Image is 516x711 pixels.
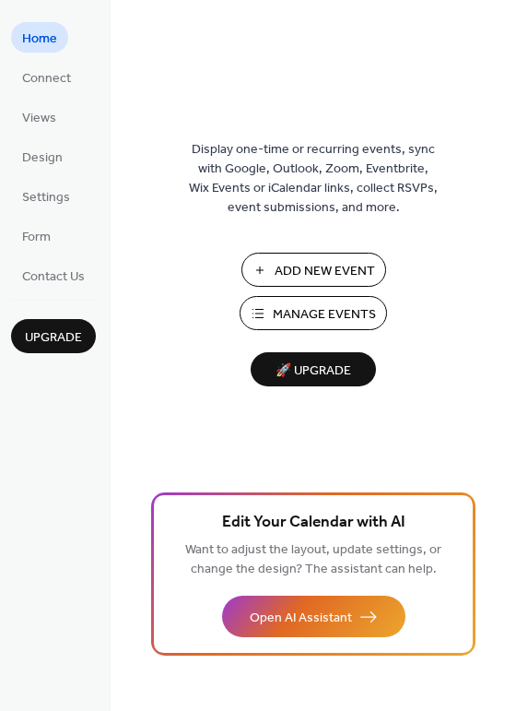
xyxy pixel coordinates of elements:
span: Contact Us [22,267,85,287]
button: Manage Events [240,296,387,330]
button: Upgrade [11,319,96,353]
span: Design [22,148,63,168]
span: Want to adjust the layout, update settings, or change the design? The assistant can help. [185,538,441,582]
span: Edit Your Calendar with AI [222,510,405,536]
span: Form [22,228,51,247]
span: Display one-time or recurring events, sync with Google, Outlook, Zoom, Eventbrite, Wix Events or ... [189,140,438,218]
span: 🚀 Upgrade [262,359,365,384]
a: Design [11,141,74,172]
span: Open AI Assistant [250,609,352,628]
span: Add New Event [275,262,375,281]
button: 🚀 Upgrade [251,352,376,386]
button: Add New Event [241,253,386,287]
span: Home [22,30,57,49]
button: Open AI Assistant [222,596,405,637]
a: Contact Us [11,260,96,290]
a: Views [11,101,67,132]
a: Connect [11,62,82,92]
a: Settings [11,181,81,211]
span: Connect [22,69,71,89]
span: Upgrade [25,328,82,348]
span: Manage Events [273,305,376,325]
span: Views [22,109,56,128]
a: Form [11,220,62,251]
span: Settings [22,188,70,207]
a: Home [11,22,68,53]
